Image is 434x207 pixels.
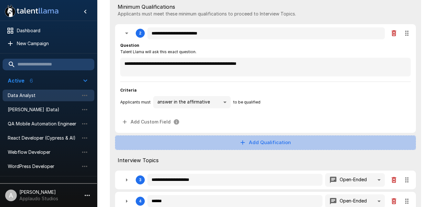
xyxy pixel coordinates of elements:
div: 3 [115,171,416,189]
p: Applicants must meet these minimum qualifications to proceed to Interview Topics. [118,11,413,17]
b: Question [120,43,139,48]
button: Add Custom Field [120,116,182,128]
p: Open-Ended [340,198,367,204]
div: 4 [139,199,142,203]
div: answer in the affirmative [153,96,231,108]
span: to be qualified [233,99,260,105]
div: 3 [139,178,142,182]
span: Minimum Qualifications [118,3,413,11]
b: Criteria [120,88,137,93]
span: Applicants must [120,99,151,105]
span: Interview Topics [118,156,413,164]
button: Add Qualification [115,135,416,150]
span: Talent Llama will ask this exact question. [120,49,196,55]
div: 2 [139,31,142,35]
p: Open-Ended [340,176,367,183]
span: Custom fields allow you to automatically extract specific data from candidate responses. [120,116,182,128]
